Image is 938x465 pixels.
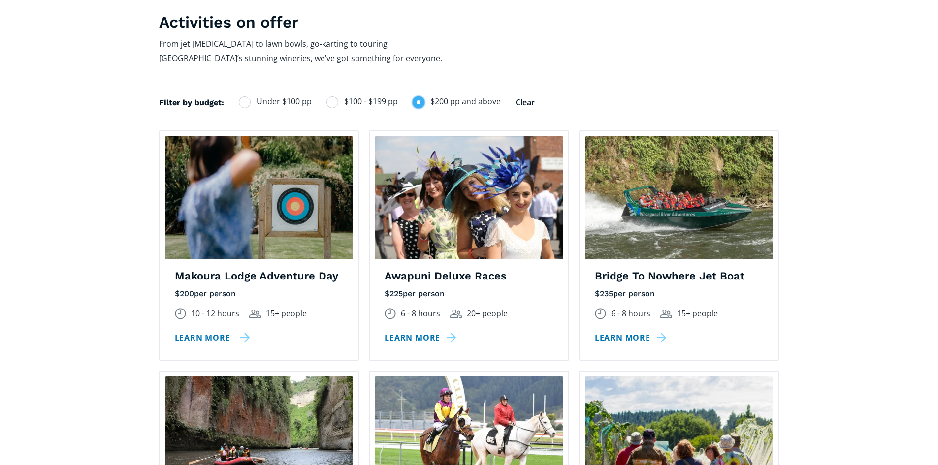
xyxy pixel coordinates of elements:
div: per person [613,288,655,299]
div: per person [194,288,236,299]
span: Under $100 pp [257,95,312,108]
p: From jet [MEDICAL_DATA] to lawn bowls, go-karting to touring [GEOGRAPHIC_DATA]’s stunning winerie... [159,37,464,65]
div: 200 [180,288,194,299]
div: 15+ people [266,307,307,321]
span: $100 - $199 pp [344,95,398,108]
h3: Activities on offer [159,12,569,32]
a: Clear [516,97,535,108]
img: A group of ladies dressed formally for the races [375,136,563,259]
div: 10 - 12 hours [191,307,239,321]
img: Duration [175,308,186,319]
div: 15+ people [677,307,718,321]
a: Learn more [595,331,670,345]
img: Duration [385,308,396,319]
img: Duration [595,308,606,319]
h4: Filter by budget: [159,97,224,108]
div: 6 - 8 hours [611,307,650,321]
img: Group size [450,310,462,318]
img: A group of customers in life jackets riding a fast-moving jet boat along a river [585,136,774,259]
h4: Awapuni Deluxe Races [385,269,553,283]
a: Learn more [175,331,250,345]
h4: Bridge To Nowhere Jet Boat [595,269,764,283]
div: $ [385,288,389,299]
img: A woman pulling back the string of a bow and aiming for an archery target. [165,136,354,259]
div: 6 - 8 hours [401,307,440,321]
img: Group size [249,310,261,318]
a: Learn more [385,331,460,345]
div: 20+ people [467,307,508,321]
form: Filters [159,95,535,121]
div: per person [403,288,445,299]
span: $200 pp and above [430,95,501,108]
div: 235 [600,288,613,299]
div: $ [175,288,180,299]
div: 225 [389,288,403,299]
div: $ [595,288,600,299]
h4: Makoura Lodge Adventure Day [175,269,344,283]
img: Group size [660,310,672,318]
